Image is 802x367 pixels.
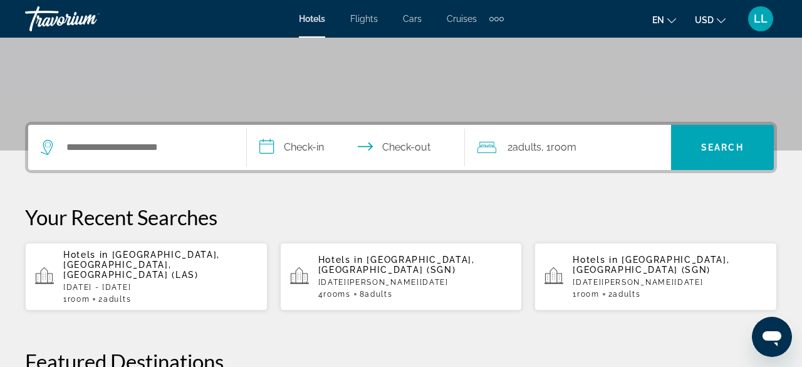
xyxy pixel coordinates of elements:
[752,317,792,357] iframe: Button to launch messaging window
[573,255,729,275] span: [GEOGRAPHIC_DATA], [GEOGRAPHIC_DATA] (SGN)
[63,250,108,260] span: Hotels in
[744,6,777,32] button: User Menu
[25,3,150,35] a: Travorium
[608,290,641,299] span: 2
[299,14,325,24] a: Hotels
[508,139,541,156] span: 2
[489,9,504,29] button: Extra navigation items
[573,278,767,287] p: [DATE][PERSON_NAME][DATE]
[573,255,618,265] span: Hotels in
[652,11,676,29] button: Change language
[701,142,744,152] span: Search
[534,242,777,311] button: Hotels in [GEOGRAPHIC_DATA], [GEOGRAPHIC_DATA] (SGN)[DATE][PERSON_NAME][DATE]1Room2Adults
[365,290,392,299] span: Adults
[323,290,350,299] span: rooms
[403,14,422,24] a: Cars
[577,290,600,299] span: Room
[63,283,258,292] p: [DATE] - [DATE]
[98,295,131,304] span: 2
[695,15,714,25] span: USD
[63,250,220,280] span: [GEOGRAPHIC_DATA], [GEOGRAPHIC_DATA], [GEOGRAPHIC_DATA] (LAS)
[318,255,363,265] span: Hotels in
[28,125,774,170] div: Search widget
[754,13,768,25] span: LL
[63,295,90,304] span: 1
[551,141,576,153] span: Room
[652,15,664,25] span: en
[103,295,131,304] span: Adults
[541,139,576,156] span: , 1
[695,11,726,29] button: Change currency
[573,290,599,299] span: 1
[247,125,466,170] button: Select check in and out date
[465,125,671,170] button: Travelers: 2 adults, 0 children
[68,295,90,304] span: Room
[280,242,523,311] button: Hotels in [GEOGRAPHIC_DATA], [GEOGRAPHIC_DATA] (SGN)[DATE][PERSON_NAME][DATE]4rooms8Adults
[447,14,477,24] a: Cruises
[318,255,475,275] span: [GEOGRAPHIC_DATA], [GEOGRAPHIC_DATA] (SGN)
[318,278,513,287] p: [DATE][PERSON_NAME][DATE]
[350,14,378,24] a: Flights
[513,141,541,153] span: Adults
[360,290,393,299] span: 8
[613,290,640,299] span: Adults
[65,138,227,157] input: Search hotel destination
[25,242,268,311] button: Hotels in [GEOGRAPHIC_DATA], [GEOGRAPHIC_DATA], [GEOGRAPHIC_DATA] (LAS)[DATE] - [DATE]1Room2Adults
[671,125,774,170] button: Search
[25,205,777,230] p: Your Recent Searches
[318,290,351,299] span: 4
